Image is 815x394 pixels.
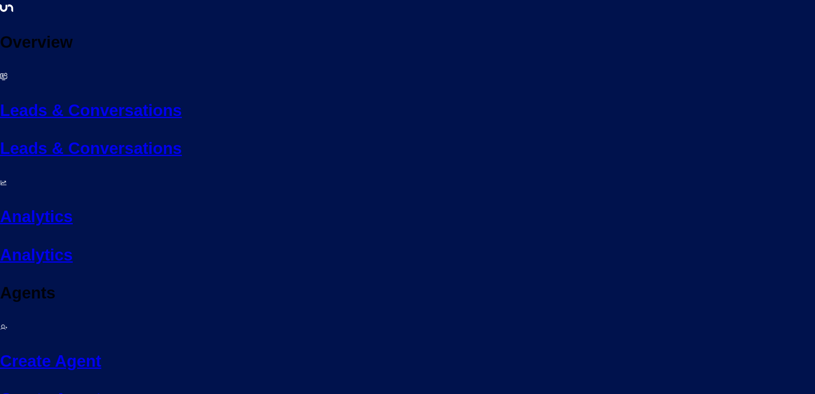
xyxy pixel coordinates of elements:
a: Manage Agents [4,191,21,234]
a: Team [4,342,21,385]
a: Leads & Conversations [4,39,21,83]
a: Analytics [4,84,21,127]
a: Company Data [4,253,21,297]
a: Create Agent [4,146,21,190]
a: Integrations [4,298,21,341]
